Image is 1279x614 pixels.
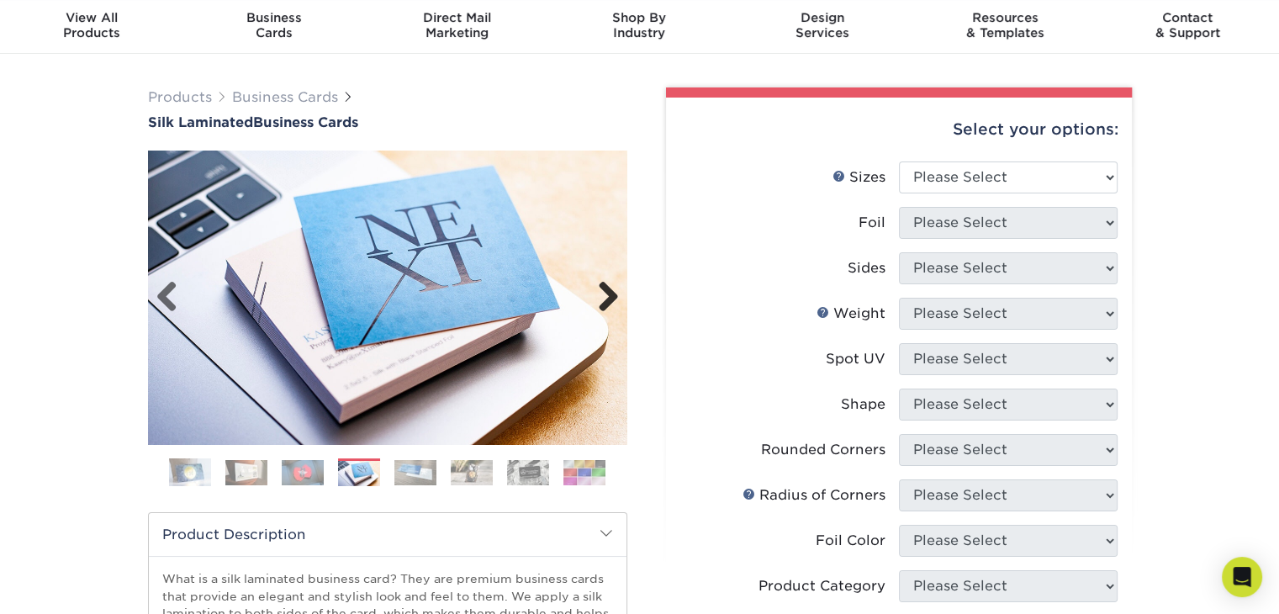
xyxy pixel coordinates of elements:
[338,461,380,486] img: Business Cards 04
[563,460,605,485] img: Business Cards 08
[148,89,212,105] a: Products
[148,151,627,445] img: Silk Laminated 04
[913,10,1096,25] span: Resources
[1222,557,1262,597] div: Open Intercom Messenger
[148,114,627,130] a: Silk LaminatedBusiness Cards
[394,460,436,485] img: Business Cards 05
[1097,10,1279,25] span: Contact
[149,513,626,556] h2: Product Description
[826,349,885,369] div: Spot UV
[548,10,731,25] span: Shop By
[507,460,549,485] img: Business Cards 07
[366,10,548,40] div: Marketing
[548,10,731,40] div: Industry
[148,114,253,130] span: Silk Laminated
[4,563,143,608] iframe: Google Customer Reviews
[182,10,365,40] div: Cards
[816,531,885,551] div: Foil Color
[225,460,267,485] img: Business Cards 02
[841,394,885,415] div: Shape
[859,213,885,233] div: Foil
[169,452,211,494] img: Business Cards 01
[743,485,885,505] div: Radius of Corners
[1097,10,1279,40] div: & Support
[731,10,913,25] span: Design
[232,89,338,105] a: Business Cards
[731,10,913,40] div: Services
[679,98,1118,161] div: Select your options:
[832,167,885,188] div: Sizes
[182,10,365,25] span: Business
[282,460,324,485] img: Business Cards 03
[758,576,885,596] div: Product Category
[913,10,1096,40] div: & Templates
[817,304,885,324] div: Weight
[451,460,493,485] img: Business Cards 06
[366,10,548,25] span: Direct Mail
[761,440,885,460] div: Rounded Corners
[848,258,885,278] div: Sides
[148,114,627,130] h1: Business Cards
